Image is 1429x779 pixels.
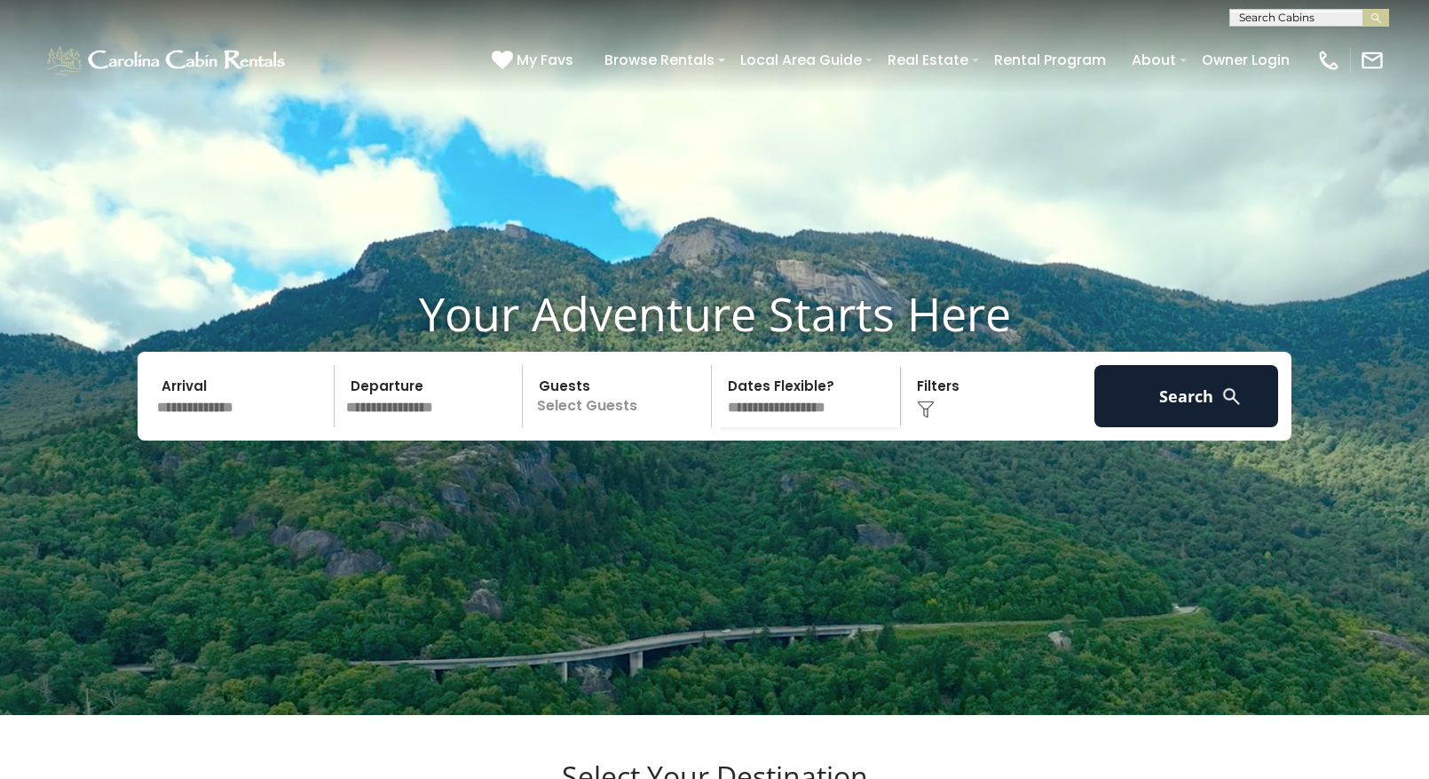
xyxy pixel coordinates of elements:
[596,44,723,76] a: Browse Rentals
[985,44,1115,76] a: Rental Program
[917,401,935,418] img: filter--v1.png
[1123,44,1185,76] a: About
[1220,386,1243,408] img: search-regular-white.png
[517,49,573,71] span: My Favs
[1316,48,1341,73] img: phone-regular-white.png
[44,43,290,78] img: White-1-1-2.png
[1094,365,1278,427] button: Search
[528,365,711,427] p: Select Guests
[1193,44,1299,76] a: Owner Login
[879,44,977,76] a: Real Estate
[1360,48,1385,73] img: mail-regular-white.png
[13,286,1416,341] h1: Your Adventure Starts Here
[731,44,871,76] a: Local Area Guide
[492,49,578,72] a: My Favs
